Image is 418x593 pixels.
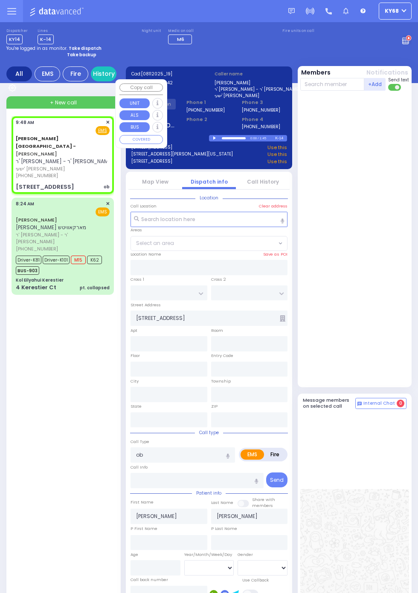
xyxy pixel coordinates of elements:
label: P Last Name [211,526,237,532]
span: Send text [388,77,409,83]
input: Search member [300,78,365,91]
label: Age [131,552,138,558]
button: ALS [119,110,150,120]
strong: Take backup [67,52,96,58]
label: Last 3 location [131,135,209,141]
label: Call Info [131,464,148,470]
label: Fire units on call [282,29,314,34]
img: Logo [29,6,86,17]
label: [PERSON_NAME] [215,80,287,86]
span: [08112025_19] [141,71,172,77]
span: Phone 1 [186,99,231,106]
button: COVERED [119,135,163,144]
span: + New call [50,99,77,107]
label: Medic on call [168,29,194,34]
label: EMS [241,449,264,460]
label: Cross 1 [131,276,144,282]
span: ✕ [106,200,110,207]
button: Internal Chat 0 [355,398,406,409]
label: Room [211,328,223,334]
label: [PHONE_NUMBER] [186,107,225,113]
div: All [6,66,32,81]
span: Phone 2 [186,116,231,123]
label: Caller name [215,71,287,77]
span: Other building occupants [280,315,285,322]
span: ky68 [385,7,399,15]
label: Lines [38,29,54,34]
label: Location Name [131,251,161,257]
label: Gender [238,552,253,558]
a: Use this [267,151,287,158]
span: K-14 [38,35,54,44]
label: Areas [131,227,142,233]
label: Floor [131,353,140,359]
label: Last Name [211,500,233,506]
button: +Add [364,78,386,91]
a: Dispatch info [191,178,228,185]
span: 9:48 AM [16,119,34,126]
label: Call Type [131,439,149,445]
a: [PERSON_NAME] [16,216,57,223]
span: K62 [87,256,102,264]
button: Members [301,68,331,77]
a: [STREET_ADDRESS] [131,158,172,165]
label: ר' [PERSON_NAME] - ר' [PERSON_NAME] [215,86,287,92]
label: Call back number [131,577,168,583]
img: message.svg [288,8,295,14]
label: AIZERHEALTH [131,89,204,95]
a: Call History [247,178,279,185]
div: Year/Month/Week/Day [184,552,234,558]
span: Driver-K81 [16,256,41,264]
div: 0:00 [250,133,258,143]
button: Send [266,472,287,487]
button: UNIT [119,98,150,108]
label: Entry Code [211,353,233,359]
div: 1:45 [259,133,267,143]
u: EMS [98,127,107,134]
div: EMS [35,66,60,81]
span: Patient info [192,490,226,496]
span: You're logged in as monitor. [6,45,67,52]
strong: Take dispatch [69,45,102,52]
label: Save as POI [263,251,287,257]
label: Dispatcher [6,29,28,34]
button: Copy call [119,83,163,92]
label: Street Address [131,302,161,308]
label: Turn off text [388,83,402,92]
label: State [131,403,142,409]
div: Fire [63,66,88,81]
label: [PHONE_NUMBER] [242,124,280,130]
label: Night unit [142,29,161,34]
input: Search location here [131,212,287,227]
button: BUS [119,122,150,132]
span: EMS [96,207,110,216]
label: Cross 2 [211,276,226,282]
div: / [257,133,259,143]
div: 4 Kerestier Ct [16,283,56,292]
span: Location [195,195,223,201]
label: Call Location [131,203,157,209]
span: Select an area [136,239,174,247]
label: Apt [131,328,137,334]
label: Fire [264,449,286,460]
a: Map View [142,178,168,185]
span: [PERSON_NAME][GEOGRAPHIC_DATA] - [16,135,76,150]
a: [STREET_ADDRESS][PERSON_NAME][US_STATE] [131,151,233,158]
label: Use Callback [242,577,269,583]
label: Township [211,378,231,384]
div: [STREET_ADDRESS] [16,183,74,191]
div: K-14 [275,135,287,141]
label: First Name [131,499,154,505]
a: History [91,66,116,81]
span: Driver-K101 [43,256,70,264]
label: ישעי' [PERSON_NAME] [215,92,287,99]
label: Caller: [131,80,204,86]
label: Clear address [259,203,287,209]
div: pt. collapsed [80,285,110,291]
span: KY14 [6,35,23,44]
label: [PHONE_NUMBER] [242,107,280,113]
span: ר' [PERSON_NAME] - ר' [PERSON_NAME] [16,231,107,245]
label: ZIP [211,403,218,409]
label: Cad: [131,71,204,77]
span: [PHONE_NUMBER] [16,172,58,179]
